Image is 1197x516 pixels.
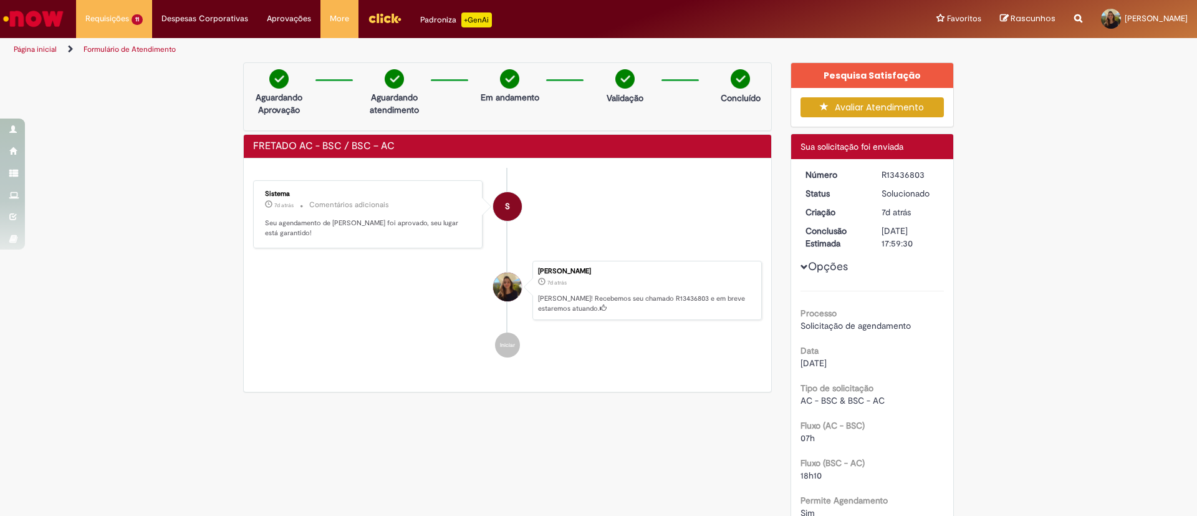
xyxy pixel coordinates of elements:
span: Solicitação de agendamento [800,320,911,331]
p: Em andamento [481,91,539,104]
dt: Status [796,187,873,200]
span: Aprovações [267,12,311,25]
dt: Número [796,168,873,181]
p: Concluído [721,92,761,104]
img: click_logo_yellow_360x200.png [368,9,401,27]
span: S [505,192,510,221]
button: Avaliar Atendimento [800,97,945,117]
span: 07h [800,432,815,444]
div: Pesquisa Satisfação [791,63,954,88]
div: Lara Moccio Breim Solera [493,273,522,301]
h2: FRETADO AC - BSC / BSC – AC Histórico de tíquete [253,141,395,152]
a: Página inicial [14,44,57,54]
span: Sua solicitação foi enviada [800,141,903,152]
a: Formulário de Atendimento [84,44,176,54]
dt: Conclusão Estimada [796,225,873,250]
div: Solucionado [882,187,940,200]
span: 18h10 [800,470,822,481]
b: Data [800,345,819,356]
div: Sistema [265,190,473,198]
div: Padroniza [420,12,492,27]
div: R13436803 [882,168,940,181]
span: Favoritos [947,12,981,25]
a: Rascunhos [1000,13,1055,25]
img: check-circle-green.png [385,69,404,89]
span: [DATE] [800,358,827,369]
div: System [493,192,522,221]
img: check-circle-green.png [500,69,519,89]
span: AC - BSC & BSC - AC [800,395,885,406]
span: 7d atrás [547,279,567,286]
img: check-circle-green.png [731,69,750,89]
span: [PERSON_NAME] [1125,13,1188,24]
span: 7d atrás [274,202,294,209]
ul: Trilhas de página [9,38,789,61]
b: Processo [800,308,837,319]
b: Fluxo (AC - BSC) [800,420,865,431]
p: Validação [607,92,643,104]
img: check-circle-green.png [615,69,635,89]
dt: Criação [796,206,873,218]
p: Seu agendamento de [PERSON_NAME] foi aprovado, seu lugar está garantido! [265,218,473,238]
span: Despesas Corporativas [161,12,248,25]
span: 7d atrás [882,207,911,218]
small: Comentários adicionais [309,200,389,210]
img: check-circle-green.png [269,69,289,89]
p: Aguardando atendimento [364,91,425,116]
div: [DATE] 17:59:30 [882,225,940,250]
span: Rascunhos [1011,12,1055,24]
div: [PERSON_NAME] [538,268,755,275]
div: 21/08/2025 14:59:26 [882,206,940,218]
time: 21/08/2025 14:59:31 [274,202,294,209]
span: 11 [132,14,143,25]
p: [PERSON_NAME]! Recebemos seu chamado R13436803 e em breve estaremos atuando. [538,294,755,313]
time: 21/08/2025 14:59:26 [547,279,567,286]
p: +GenAi [461,12,492,27]
img: ServiceNow [1,6,65,31]
li: Lara Moccio Breim Solera [253,261,762,321]
b: Fluxo (BSC - AC) [800,457,865,469]
b: Tipo de solicitação [800,382,873,394]
span: Requisições [85,12,129,25]
time: 21/08/2025 14:59:26 [882,207,911,218]
ul: Histórico de tíquete [253,168,762,370]
b: Permite Agendamento [800,495,888,506]
p: Aguardando Aprovação [249,91,309,116]
span: More [330,12,349,25]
